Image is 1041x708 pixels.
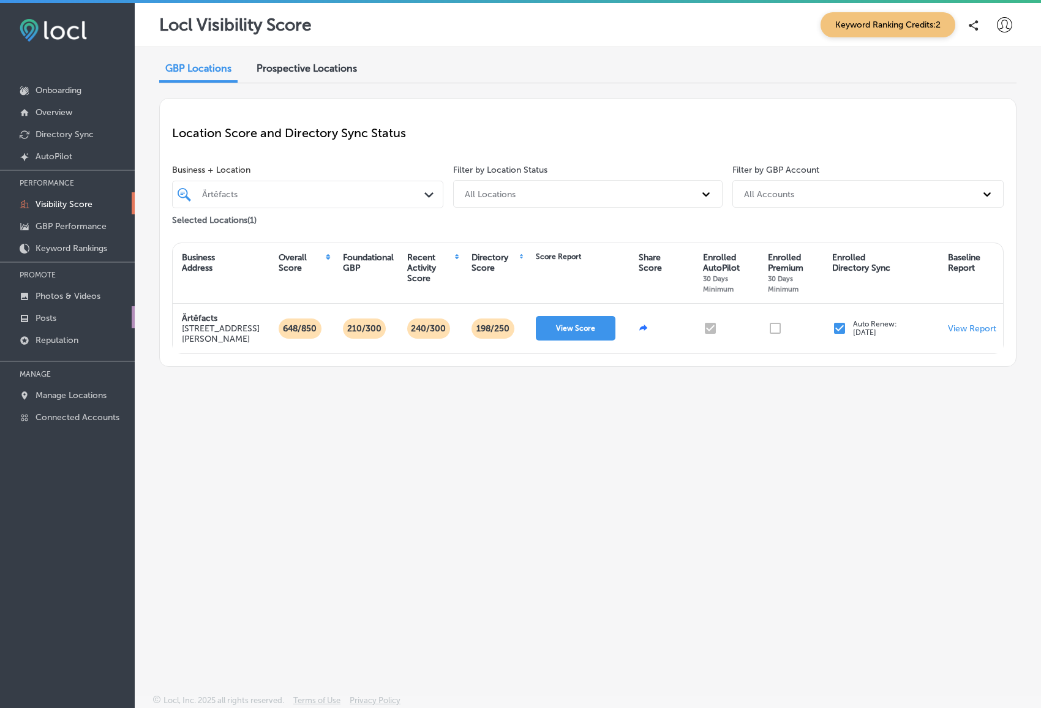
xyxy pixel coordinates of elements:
div: All Locations [465,189,516,199]
a: View Report [948,323,996,334]
div: Recent Activity Score [407,252,453,284]
p: Reputation [36,335,78,345]
div: Enrolled Directory Sync [832,252,890,273]
p: [STREET_ADDRESS][PERSON_NAME] [182,323,260,344]
p: AutoPilot [36,151,72,162]
span: 30 Days Minimum [703,274,734,293]
p: Overview [36,107,72,118]
div: Enrolled AutoPilot [703,252,755,294]
p: Photos & Videos [36,291,100,301]
p: Auto Renew: [DATE] [853,320,897,337]
p: Selected Locations ( 1 ) [172,210,257,225]
p: 240/300 [406,318,451,339]
strong: Ärtêfacts [182,313,217,323]
div: All Accounts [744,189,794,199]
img: fda3e92497d09a02dc62c9cd864e3231.png [20,19,87,42]
label: Filter by Location Status [453,165,547,175]
p: Locl Visibility Score [159,15,312,35]
div: Directory Score [472,252,518,273]
label: Filter by GBP Account [732,165,819,175]
div: Enrolled Premium [768,252,820,294]
p: GBP Performance [36,221,107,232]
div: Baseline Report [948,252,980,273]
p: 210/300 [342,318,386,339]
span: Prospective Locations [257,62,357,74]
p: Directory Sync [36,129,94,140]
div: Foundational GBP [343,252,394,273]
span: GBP Locations [165,62,231,74]
p: 648/850 [278,318,321,339]
div: Share Score [639,252,662,273]
span: 30 Days Minimum [768,274,799,293]
p: Visibility Score [36,199,92,209]
p: Posts [36,313,56,323]
div: Overall Score [279,252,325,273]
p: Onboarding [36,85,81,96]
span: Keyword Ranking Credits: 2 [821,12,955,37]
p: 198 /250 [472,318,514,339]
button: View Score [536,316,615,341]
p: Manage Locations [36,390,107,401]
p: Locl, Inc. 2025 all rights reserved. [163,696,284,705]
div: Ärtêfacts [202,189,426,200]
p: Keyword Rankings [36,243,107,254]
span: Business + Location [172,165,443,175]
div: Business Address [182,252,215,273]
div: Score Report [536,252,581,261]
p: Connected Accounts [36,412,119,423]
p: Location Score and Directory Sync Status [172,126,1004,140]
